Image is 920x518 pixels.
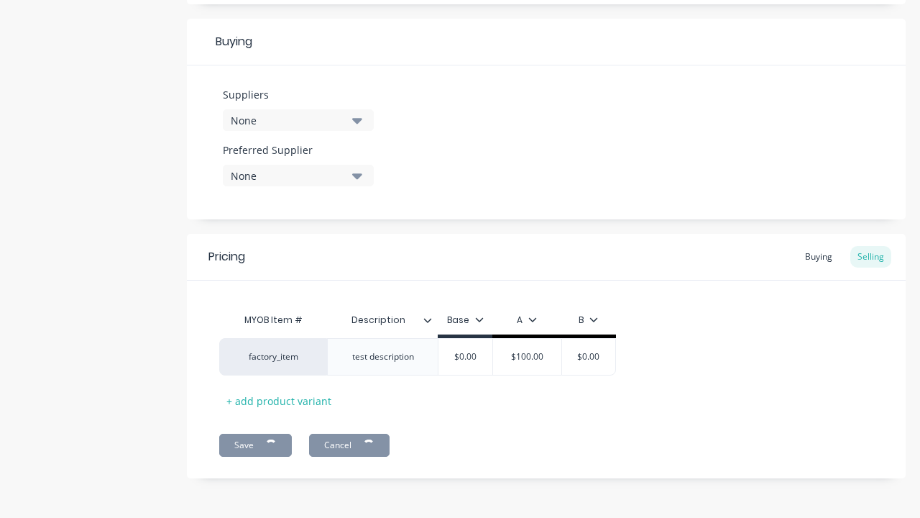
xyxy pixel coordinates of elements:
div: Description [327,302,429,338]
div: factory_item [234,350,313,363]
button: Save [219,434,292,457]
div: Description [327,306,438,335]
div: factory_itemtest description$0.00$100.00$0.00 [219,338,616,376]
div: test description [341,347,425,366]
button: Cancel [309,434,390,457]
div: MYOB Item # [219,306,327,335]
div: $0.00 [430,339,502,375]
button: None [223,165,374,186]
div: $100.00 [491,339,563,375]
div: + add product variant [219,390,339,412]
label: Preferred Supplier [223,142,374,158]
button: None [223,109,374,131]
div: $0.00 [553,339,625,375]
label: Suppliers [223,87,374,102]
div: B [579,314,598,327]
div: Buying [187,19,906,65]
div: Selling [850,246,891,268]
div: A [517,314,537,327]
div: Pricing [208,248,245,265]
div: None [231,113,346,128]
div: None [231,168,346,183]
div: Buying [798,246,839,268]
div: Base [447,314,484,327]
